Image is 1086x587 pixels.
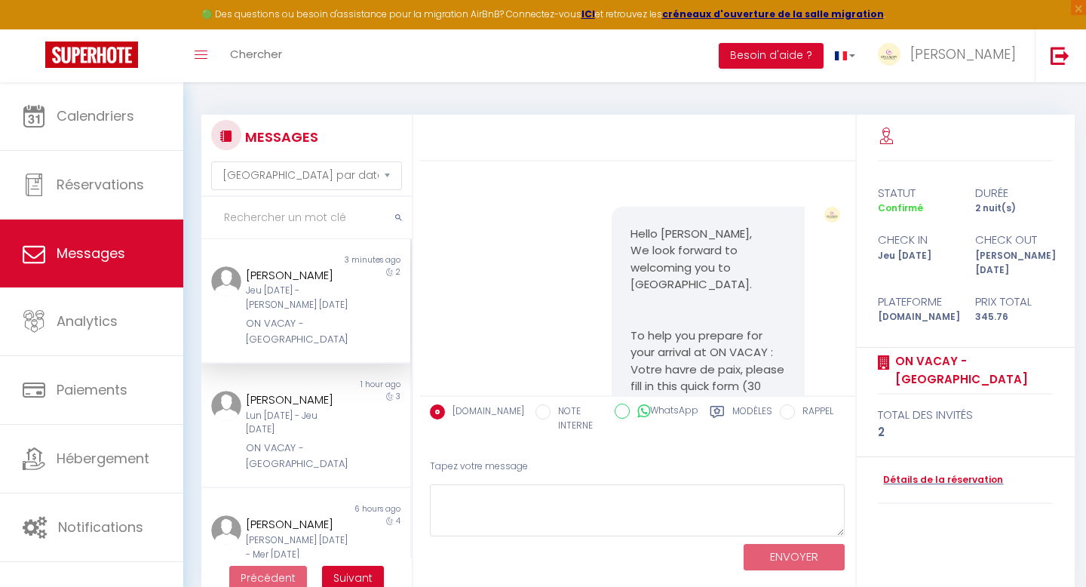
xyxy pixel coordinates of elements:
label: Modèles [732,404,772,435]
img: ... [211,266,241,297]
span: [PERSON_NAME] [910,45,1016,63]
span: Réservations [57,175,144,194]
a: créneaux d'ouverture de la salle migration [662,8,884,20]
div: Lun [DATE] - Jeu [DATE] [246,409,348,438]
button: ENVOYER [744,544,845,570]
img: ... [878,43,900,66]
div: statut [868,184,965,202]
p: We look forward to welcoming you to [GEOGRAPHIC_DATA]. [630,242,785,293]
span: Précédent [241,570,296,585]
span: Paiements [57,380,127,399]
a: Chercher [219,29,293,82]
span: Calendriers [57,106,134,125]
img: ... [211,515,241,546]
h3: MESSAGES [241,120,318,154]
p: To help you prepare for your arrival at ON VACAY : Votre havre de paix, please fill in this quick... [630,327,785,497]
div: Tapez votre message [430,448,845,485]
img: ... [824,207,840,223]
input: Rechercher un mot clé [201,197,412,239]
img: ... [211,391,241,421]
button: Besoin d'aide ? [719,43,824,69]
label: RAPPEL [795,404,833,421]
div: Prix total [965,293,1063,311]
div: [PERSON_NAME] [DATE] - Mer [DATE] [246,533,348,562]
span: Messages [57,244,125,263]
span: Notifications [58,518,143,536]
div: [PERSON_NAME] [246,391,348,409]
div: 1 hour ago [305,379,410,391]
div: Jeu [DATE] - [PERSON_NAME] [DATE] [246,284,348,312]
div: [PERSON_NAME] [246,266,348,284]
span: 3 [396,391,400,402]
div: 2 [878,423,1053,441]
span: 2 [396,266,400,278]
div: check in [868,231,965,249]
div: 345.76 [965,310,1063,324]
div: [DOMAIN_NAME] [868,310,965,324]
div: durée [965,184,1063,202]
img: Super Booking [45,41,138,68]
label: WhatsApp [630,404,698,420]
div: [PERSON_NAME] [246,515,348,533]
div: [PERSON_NAME] [DATE] [965,249,1063,278]
label: NOTE INTERNE [551,404,603,433]
span: Suivant [333,570,373,585]
div: 3 minutes ago [305,254,410,266]
span: Confirmé [878,201,923,214]
div: 2 nuit(s) [965,201,1063,216]
p: Hello [PERSON_NAME], [630,226,785,243]
div: Jeu [DATE] [868,249,965,278]
span: Chercher [230,46,282,62]
a: ... [PERSON_NAME] [867,29,1035,82]
div: ON VACAY - [GEOGRAPHIC_DATA] [246,441,348,472]
label: [DOMAIN_NAME] [445,404,524,421]
div: ON VACAY - [GEOGRAPHIC_DATA] [246,316,348,347]
span: Hébergement [57,449,149,468]
div: total des invités [878,406,1053,424]
a: ICI [581,8,595,20]
div: Plateforme [868,293,965,311]
span: Analytics [57,312,118,330]
div: 6 hours ago [305,503,410,515]
div: check out [965,231,1063,249]
span: 4 [396,515,400,527]
a: ON VACAY - [GEOGRAPHIC_DATA] [890,352,1053,388]
img: logout [1051,46,1069,65]
a: Détails de la réservation [878,473,1003,487]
